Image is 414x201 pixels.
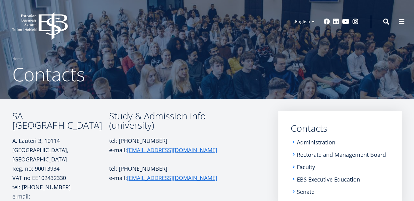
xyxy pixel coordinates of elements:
[297,139,335,145] a: Administration
[109,136,226,155] p: tel: [PHONE_NUMBER] e-mail:
[291,124,389,133] a: Contacts
[324,19,330,25] a: Facebook
[352,19,359,25] a: Instagram
[297,176,360,182] a: EBS Executive Education
[109,164,226,173] p: tel: [PHONE_NUMBER]
[127,145,217,155] a: [EMAIL_ADDRESS][DOMAIN_NAME]
[12,62,85,87] span: Contacts
[297,189,314,195] a: Senate
[297,164,315,170] a: Faculty
[12,173,109,182] p: VAT no EE102432330
[333,19,339,25] a: Linkedin
[12,111,109,130] h3: SA [GEOGRAPHIC_DATA]
[127,173,217,182] a: [EMAIL_ADDRESS][DOMAIN_NAME]
[297,152,386,158] a: Rectorate and Management Board
[12,136,109,173] p: A. Lauteri 3, 10114 [GEOGRAPHIC_DATA], [GEOGRAPHIC_DATA] Reg. no: 90013934
[109,173,226,182] p: e-mail:
[12,56,23,62] a: Home
[109,111,226,130] h3: Study & Admission info (university)
[342,19,349,25] a: Youtube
